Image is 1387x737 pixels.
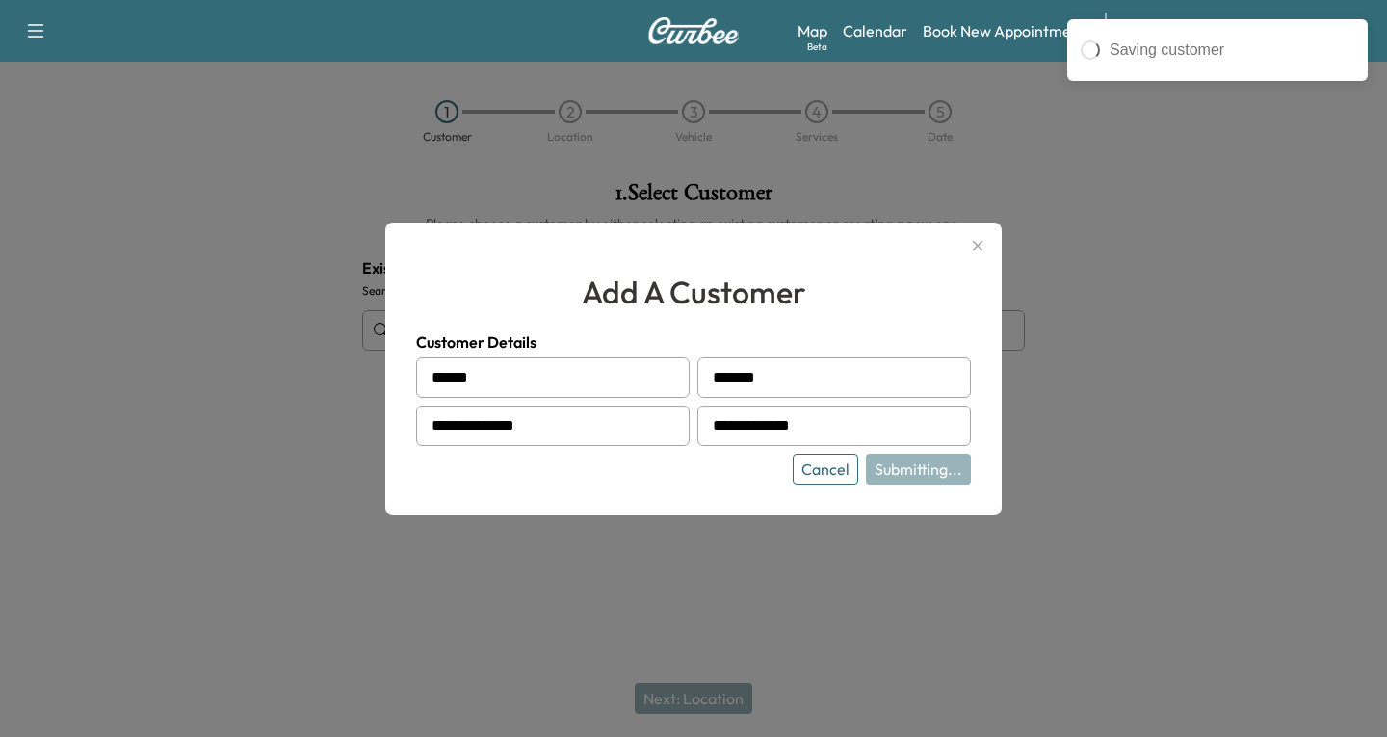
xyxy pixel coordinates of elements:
[807,39,827,54] div: Beta
[1110,39,1354,62] div: Saving customer
[843,19,907,42] a: Calendar
[798,19,827,42] a: MapBeta
[923,19,1086,42] a: Book New Appointment
[793,454,858,485] button: Cancel
[647,17,740,44] img: Curbee Logo
[416,269,971,315] h2: add a customer
[416,330,971,354] h4: Customer Details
